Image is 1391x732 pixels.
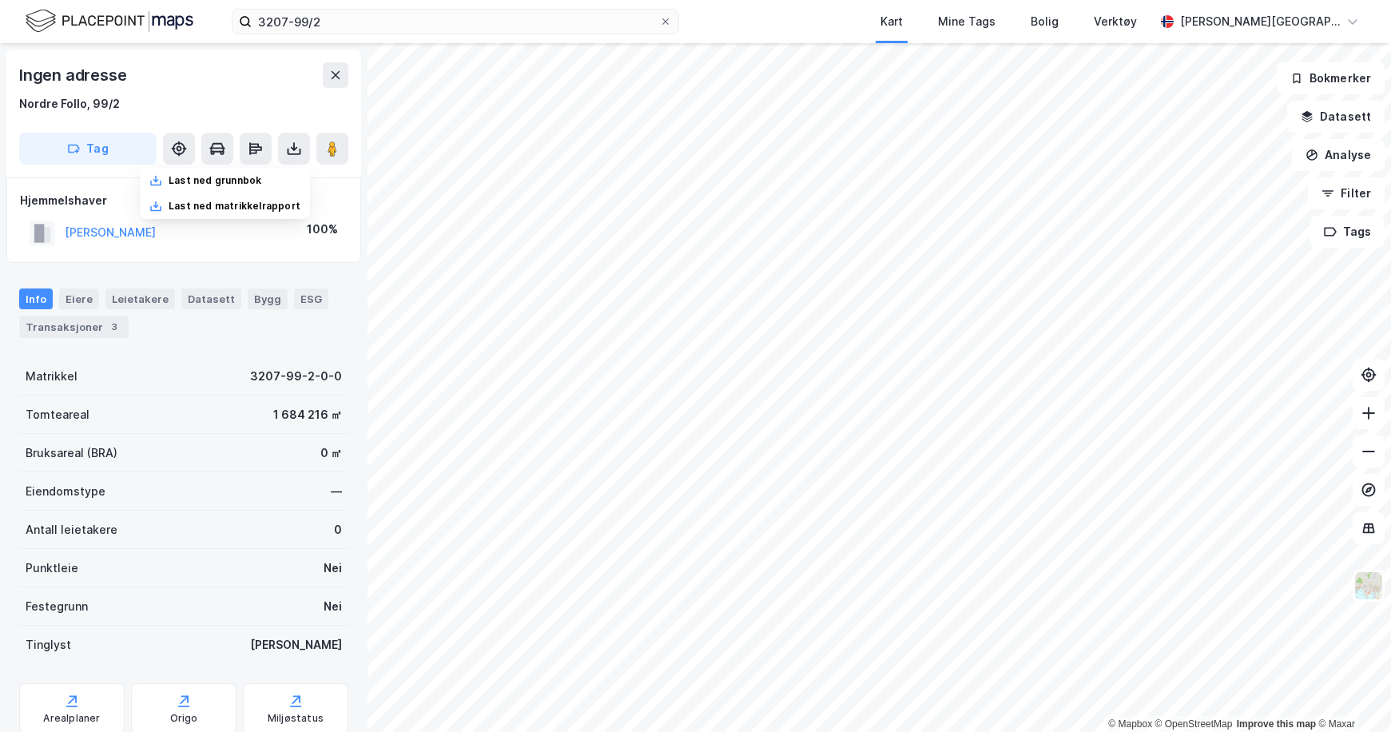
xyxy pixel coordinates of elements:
div: Datasett [181,288,241,309]
div: Last ned grunnbok [169,174,261,187]
div: Festegrunn [26,597,88,616]
div: Mine Tags [938,12,996,31]
div: Bygg [248,288,288,309]
div: 0 [334,520,342,539]
div: [PERSON_NAME][GEOGRAPHIC_DATA] [1180,12,1340,31]
div: Origo [170,712,198,725]
a: Improve this map [1237,718,1316,730]
div: Ingen adresse [19,62,129,88]
div: Punktleie [26,559,78,578]
img: Z [1353,571,1384,601]
img: logo.f888ab2527a4732fd821a326f86c7f29.svg [26,7,193,35]
div: 100% [307,220,338,239]
div: [PERSON_NAME] [250,635,342,654]
a: OpenStreetMap [1155,718,1233,730]
div: Antall leietakere [26,520,117,539]
div: Last ned matrikkelrapport [169,200,300,213]
div: Eiere [59,288,99,309]
button: Filter [1308,177,1385,209]
div: — [331,482,342,501]
div: Miljøstatus [268,712,324,725]
iframe: Chat Widget [1311,655,1391,732]
div: Hjemmelshaver [20,191,348,210]
button: Bokmerker [1277,62,1385,94]
div: Info [19,288,53,309]
div: ESG [294,288,328,309]
div: Bruksareal (BRA) [26,444,117,463]
div: Arealplaner [43,712,100,725]
div: Tinglyst [26,635,71,654]
div: Tomteareal [26,405,89,424]
div: Eiendomstype [26,482,105,501]
div: Matrikkel [26,367,77,386]
input: Søk på adresse, matrikkel, gårdeiere, leietakere eller personer [252,10,659,34]
div: Verktøy [1094,12,1137,31]
div: Nei [324,559,342,578]
div: 0 ㎡ [320,444,342,463]
button: Datasett [1287,101,1385,133]
button: Tag [19,133,157,165]
a: Mapbox [1108,718,1152,730]
div: Bolig [1031,12,1059,31]
button: Analyse [1292,139,1385,171]
div: Nei [324,597,342,616]
div: 1 684 216 ㎡ [273,405,342,424]
div: Kart [880,12,903,31]
div: Kontrollprogram for chat [1311,655,1391,732]
div: Transaksjoner [19,316,129,338]
div: Leietakere [105,288,175,309]
div: 3 [106,319,122,335]
div: 3207-99-2-0-0 [250,367,342,386]
button: Tags [1310,216,1385,248]
div: Nordre Follo, 99/2 [19,94,120,113]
